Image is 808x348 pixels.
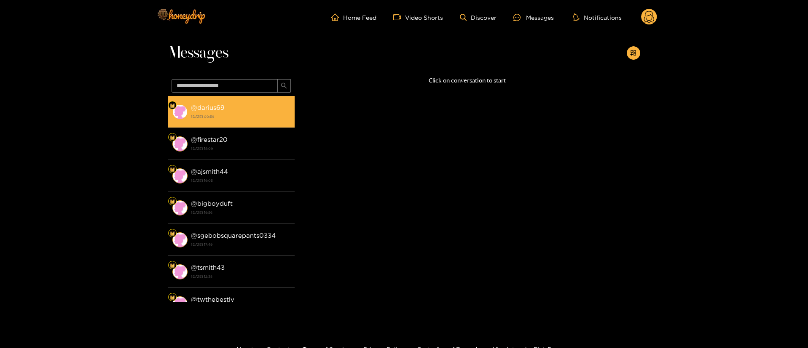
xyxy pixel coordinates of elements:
[191,209,290,216] strong: [DATE] 19:56
[393,13,405,21] span: video-camera
[191,296,234,303] strong: @ twthebestlv
[191,145,290,152] strong: [DATE] 18:09
[170,103,175,108] img: Fan Level
[170,263,175,268] img: Fan Level
[630,50,636,57] span: appstore-add
[172,104,188,120] img: conversation
[191,232,276,239] strong: @ sgebobsquarepants0334
[191,104,225,111] strong: @ darius69
[172,232,188,247] img: conversation
[170,199,175,204] img: Fan Level
[191,200,233,207] strong: @ bigboyduft
[571,13,624,21] button: Notifications
[191,264,225,271] strong: @ tsmith43
[170,167,175,172] img: Fan Level
[331,13,376,21] a: Home Feed
[295,76,640,85] p: Click on conversation to start
[170,295,175,300] img: Fan Level
[170,231,175,236] img: Fan Level
[191,113,290,120] strong: [DATE] 00:59
[281,82,287,90] span: search
[331,13,343,21] span: home
[513,13,554,22] div: Messages
[191,136,228,143] strong: @ firestar20
[168,43,228,63] span: Messages
[191,273,290,280] strong: [DATE] 12:38
[172,200,188,215] img: conversation
[393,13,443,21] a: Video Shorts
[191,177,290,184] strong: [DATE] 19:05
[172,168,188,183] img: conversation
[277,79,291,93] button: search
[627,46,640,60] button: appstore-add
[172,264,188,279] img: conversation
[172,136,188,151] img: conversation
[172,296,188,311] img: conversation
[191,241,290,248] strong: [DATE] 17:49
[170,135,175,140] img: Fan Level
[191,168,228,175] strong: @ ajsmith44
[460,14,497,21] a: Discover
